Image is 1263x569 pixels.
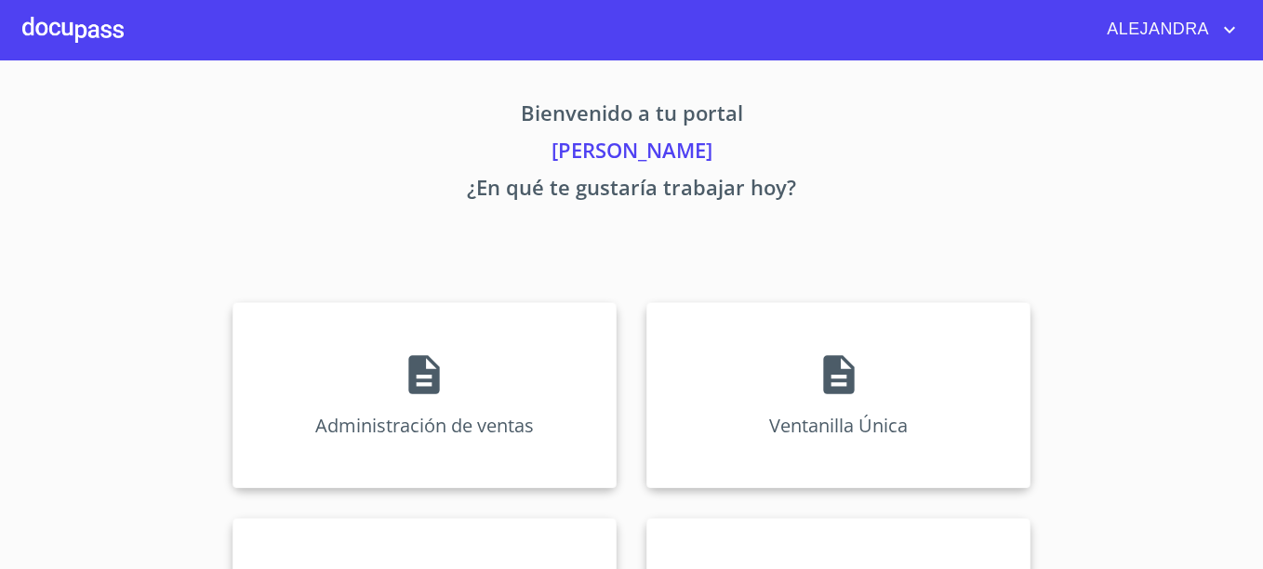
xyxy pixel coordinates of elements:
[1093,15,1241,45] button: account of current user
[59,98,1204,135] p: Bienvenido a tu portal
[59,172,1204,209] p: ¿En qué te gustaría trabajar hoy?
[315,413,534,438] p: Administración de ventas
[1093,15,1218,45] span: ALEJANDRA
[59,135,1204,172] p: [PERSON_NAME]
[769,413,908,438] p: Ventanilla Única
